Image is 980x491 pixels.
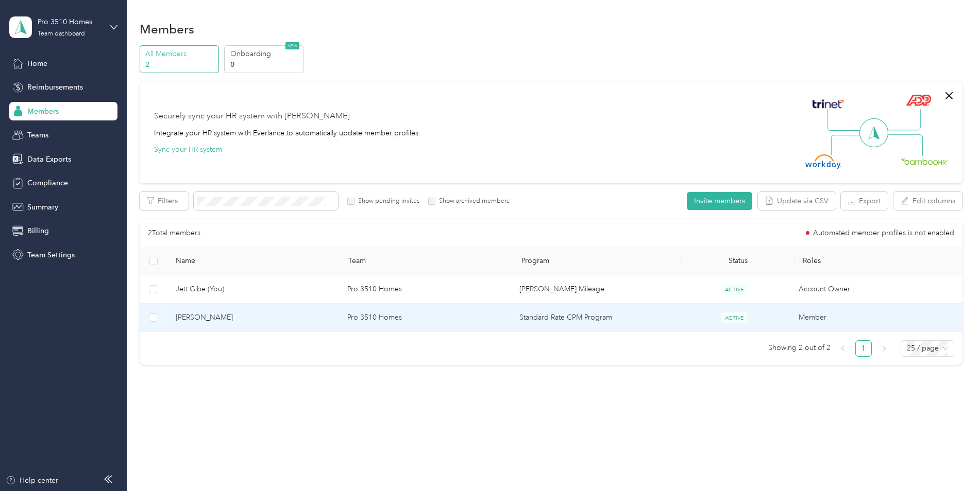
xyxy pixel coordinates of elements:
[339,304,511,332] td: Pro 3510 Homes
[906,94,931,106] img: ADP
[687,192,752,210] button: Invite members
[38,16,102,27] div: Pro 3510 Homes
[27,82,83,93] span: Reimbursements
[721,312,747,323] span: ACTIVE
[6,475,58,486] button: Help center
[813,230,954,237] span: Automated member profiles is not enabled
[511,304,679,332] td: Standard Rate CPM Program
[827,109,863,131] img: Line Left Up
[27,202,58,213] span: Summary
[354,197,419,206] label: Show pending invites
[795,247,968,275] th: Roles
[154,128,420,138] div: Integrate your HR system with Everlance to automatically update member profiles.
[154,144,222,155] button: Sync your HR system
[140,192,189,210] button: Filters
[682,247,794,275] th: Status
[887,134,923,156] img: Line Right Down
[810,97,846,111] img: Trinet
[721,284,747,295] span: ACTIVE
[38,31,85,37] div: Team dashboard
[154,110,350,122] div: Securely sync your HR system with [PERSON_NAME]
[805,154,841,169] img: Workday
[513,247,682,275] th: Program
[27,154,71,165] span: Data Exports
[176,312,331,323] span: [PERSON_NAME]
[893,192,962,210] button: Edit columns
[176,284,331,295] span: Jett Gibe (You)
[230,59,300,70] p: 0
[511,275,679,304] td: Jett Mileage
[167,275,340,304] td: Jett Gibe (You)
[876,340,892,357] button: right
[167,304,340,332] td: Riley Mason
[840,345,846,352] span: left
[835,340,851,357] button: left
[790,275,962,304] td: Account Owner
[768,340,831,356] span: Showing 2 out of 2
[339,275,511,304] td: Pro 3510 Homes
[27,225,49,236] span: Billing
[176,256,332,265] span: Name
[145,59,215,70] p: 2
[27,58,47,69] span: Home
[27,178,68,188] span: Compliance
[435,197,509,206] label: Show archived members
[27,250,75,260] span: Team Settings
[885,109,921,131] img: Line Right Up
[855,340,872,357] li: 1
[148,227,200,239] p: 2 Total members
[856,341,871,356] a: 1
[758,192,836,210] button: Update via CSV
[27,130,48,141] span: Teams
[340,247,513,275] th: Team
[140,24,194,34] h1: Members
[790,304,962,332] td: Member
[907,341,948,356] span: 25 / page
[901,157,948,165] img: BambooHR
[831,134,867,155] img: Line Left Down
[841,192,888,210] button: Export
[881,345,887,352] span: right
[230,48,300,59] p: Onboarding
[922,433,980,491] iframe: Everlance-gr Chat Button Frame
[145,48,215,59] p: All Members
[901,340,954,357] div: Page Size
[167,247,341,275] th: Name
[285,42,299,49] span: NEW
[27,106,59,117] span: Members
[835,340,851,357] li: Previous Page
[876,340,892,357] li: Next Page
